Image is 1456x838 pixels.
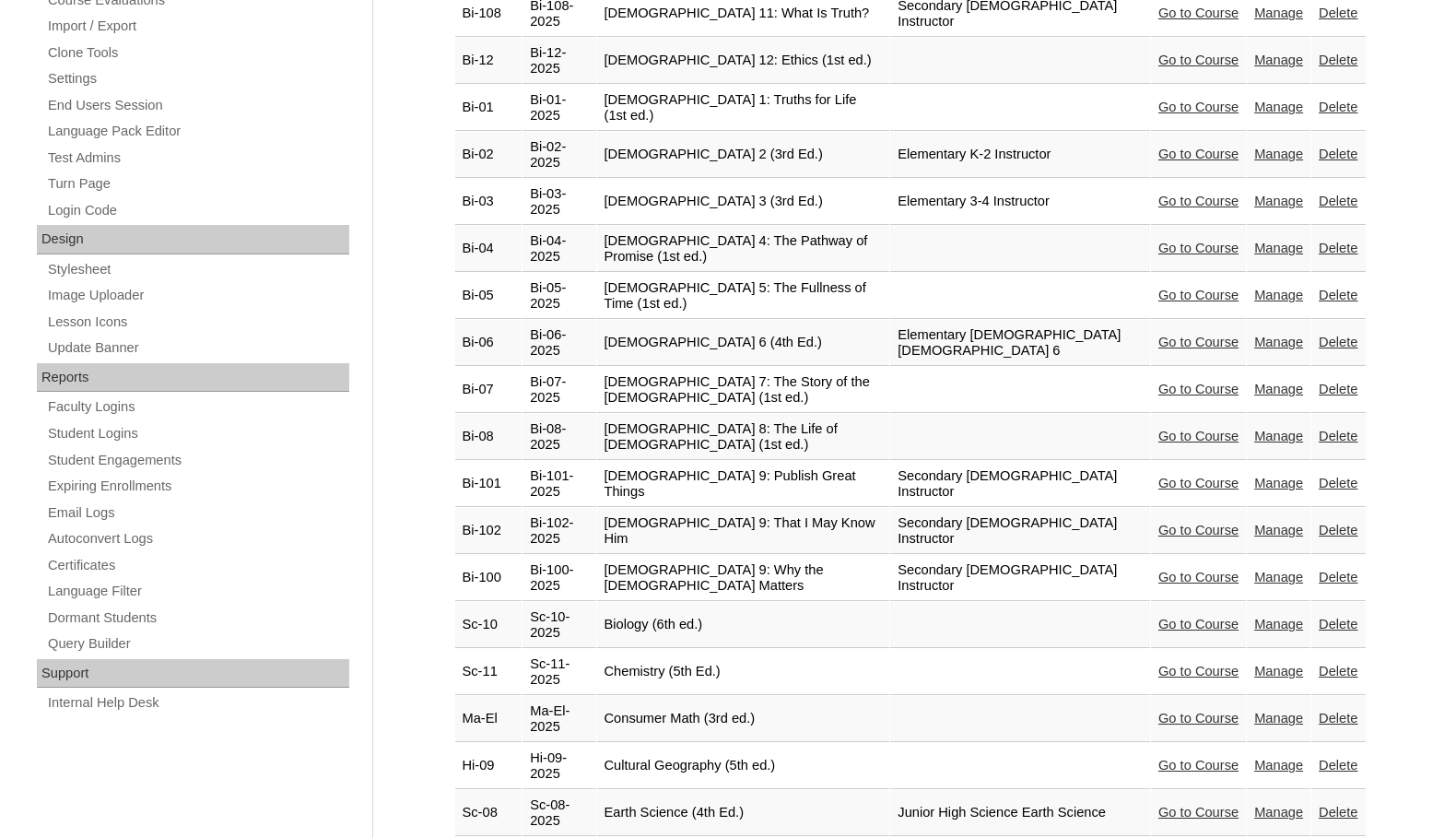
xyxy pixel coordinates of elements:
[46,284,349,307] a: Image Uploader
[1158,147,1239,161] a: Go to Course
[1319,53,1357,67] a: Delete
[1254,523,1303,537] a: Manage
[523,414,595,460] td: Bi-08-2025
[1319,758,1357,773] a: Delete
[37,225,349,254] div: Design
[597,38,890,84] td: [DEMOGRAPHIC_DATA] 12: Ethics (1st ed.)
[1158,429,1239,443] a: Go to Course
[597,132,890,178] td: [DEMOGRAPHIC_DATA] 2 (3rd Ed.)
[455,649,523,695] td: Sc-11
[597,273,890,319] td: [DEMOGRAPHIC_DATA] 5: The Fullness of Time (1st ed.)
[1158,523,1239,537] a: Go to Course
[1254,664,1303,679] a: Manage
[523,85,595,131] td: Bi-01-2025
[1158,100,1239,114] a: Go to Course
[597,602,890,648] td: Biology (6th ed.)
[890,461,1150,507] td: Secondary [DEMOGRAPHIC_DATA] Instructor
[37,363,349,393] div: Reports
[1254,53,1303,67] a: Manage
[455,179,523,225] td: Bi-03
[523,320,595,366] td: Bi-06-2025
[1158,241,1239,255] a: Go to Course
[455,320,523,366] td: Bi-06
[46,395,349,419] a: Faculty Logins
[1254,711,1303,726] a: Manage
[1158,617,1239,631] a: Go to Course
[597,367,890,413] td: [DEMOGRAPHIC_DATA] 7: The Story of the [DEMOGRAPHIC_DATA] (1st ed.)
[455,367,523,413] td: Bi-07
[890,179,1150,225] td: Elementary 3-4 Instructor
[1319,523,1357,537] a: Delete
[1254,100,1303,114] a: Manage
[1254,805,1303,820] a: Manage
[455,132,523,178] td: Bi-02
[46,94,349,117] a: End Users Session
[1319,664,1357,679] a: Delete
[455,555,523,601] td: Bi-100
[597,649,890,695] td: Chemistry (5th Ed.)
[597,179,890,225] td: [DEMOGRAPHIC_DATA] 3 (3rd Ed.)
[46,422,349,445] a: Student Logins
[523,602,595,648] td: Sc-10-2025
[46,120,349,143] a: Language Pack Editor
[1254,241,1303,255] a: Manage
[597,226,890,272] td: [DEMOGRAPHIC_DATA] 4: The Pathway of Promise (1st ed.)
[1158,6,1239,20] a: Go to Course
[455,273,523,319] td: Bi-05
[37,659,349,689] div: Support
[890,320,1150,366] td: Elementary [DEMOGRAPHIC_DATA] [DEMOGRAPHIC_DATA] 6
[1158,805,1239,820] a: Go to Course
[1158,476,1239,490] a: Go to Course
[46,172,349,195] a: Turn Page
[1158,335,1239,349] a: Go to Course
[46,41,349,65] a: Clone Tools
[523,508,595,554] td: Bi-102-2025
[46,199,349,222] a: Login Code
[597,508,890,554] td: [DEMOGRAPHIC_DATA] 9: That I May Know Him
[523,461,595,507] td: Bi-101-2025
[455,743,523,789] td: Hi-09
[1254,429,1303,443] a: Manage
[890,555,1150,601] td: Secondary [DEMOGRAPHIC_DATA] Instructor
[523,226,595,272] td: Bi-04-2025
[1254,6,1303,20] a: Manage
[597,555,890,601] td: [DEMOGRAPHIC_DATA] 9: Why the [DEMOGRAPHIC_DATA] Matters
[46,554,349,577] a: Certificates
[455,602,523,648] td: Sc-10
[46,258,349,281] a: Stylesheet
[597,414,890,460] td: [DEMOGRAPHIC_DATA] 8: The Life of [DEMOGRAPHIC_DATA] (1st ed.)
[1254,335,1303,349] a: Manage
[1319,476,1357,490] a: Delete
[597,743,890,789] td: Cultural Geography (5th ed.)
[1319,570,1357,584] a: Delete
[597,696,890,742] td: Consumer Math (3rd ed.)
[46,527,349,550] a: Autoconvert Logs
[1319,147,1357,161] a: Delete
[523,743,595,789] td: Hi-09-2025
[1254,570,1303,584] a: Manage
[455,38,523,84] td: Bi-12
[523,696,595,742] td: Ma-El-2025
[46,475,349,498] a: Expiring Enrollments
[523,179,595,225] td: Bi-03-2025
[1254,617,1303,631] a: Manage
[890,508,1150,554] td: Secondary [DEMOGRAPHIC_DATA] Instructor
[455,696,523,742] td: Ma-El
[1319,288,1357,302] a: Delete
[597,461,890,507] td: [DEMOGRAPHIC_DATA] 9: Publish Great Things
[1158,664,1239,679] a: Go to Course
[1254,382,1303,396] a: Manage
[46,147,349,170] a: Test Admins
[890,790,1150,836] td: Junior High Science Earth Science
[46,580,349,603] a: Language Filter
[455,414,523,460] td: Bi-08
[523,649,595,695] td: Sc-11-2025
[455,790,523,836] td: Sc-08
[523,132,595,178] td: Bi-02-2025
[1319,241,1357,255] a: Delete
[1319,382,1357,396] a: Delete
[1254,476,1303,490] a: Manage
[46,691,349,714] a: Internal Help Desk
[1319,100,1357,114] a: Delete
[46,449,349,472] a: Student Engagements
